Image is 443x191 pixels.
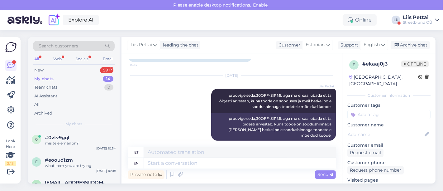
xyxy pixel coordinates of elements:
span: English [364,42,380,48]
div: Request email [347,149,383,157]
span: 15:24 [130,62,153,67]
div: Team chats [34,84,57,91]
p: Visited pages [347,177,431,184]
div: Archive chat [391,41,430,49]
div: Customer [276,42,300,48]
p: Customer name [347,122,431,128]
a: Liis PettaiStreetbrand OÜ [403,15,439,25]
span: s [36,182,38,187]
div: Request phone number [347,166,404,174]
div: Online [343,14,377,26]
span: Offline [401,61,429,67]
div: what item you are trying [45,163,116,169]
div: Customer information [347,93,431,98]
div: All [34,101,40,108]
div: [DATE] [128,73,336,78]
span: Send [317,172,333,177]
div: 2 / 3 [5,161,16,166]
span: Liis Pettai [311,84,334,89]
div: My chats [34,76,54,82]
div: # ekaaj0j3 [362,60,401,68]
span: schottermarta@gmail.com [45,180,110,185]
span: Liis Pettai [131,42,152,48]
p: Customer tags [347,102,431,109]
div: Look Here [5,138,16,166]
div: [DATE] 10:08 [96,169,116,173]
div: Private note [128,170,164,179]
div: proovige seda,30OFF-SIPML aga ma ei saa lubada et ta õigesti arvestab, kuna toode on soodushinnag... [211,113,336,141]
div: 0 [104,84,113,91]
div: leading the chat [160,42,198,48]
img: Askly Logo [5,42,17,52]
div: Archived [34,110,52,116]
div: Web [52,55,63,63]
span: Seen ✓ 8:37 [311,141,334,146]
span: Estonian [306,42,325,48]
div: [DATE] 10:54 [96,146,116,151]
span: #0vtv9gql [45,135,69,140]
div: 14 [103,76,113,82]
p: Customer email [347,142,431,149]
a: Explore AI [63,15,99,25]
div: AI Assistant [34,93,57,99]
div: Streetbrand OÜ [403,20,432,25]
span: Enable [251,2,270,8]
div: Email [102,55,115,63]
span: Search customers [39,43,78,49]
img: explore-ai [47,13,60,27]
div: All [33,55,40,63]
span: e [35,159,38,164]
span: 0 [35,137,38,142]
div: en [134,158,139,169]
span: #eooud1zm [45,157,73,163]
div: 99+ [100,67,113,73]
div: Socials [74,55,90,63]
input: Add name [348,131,423,138]
span: e [353,62,355,67]
div: New [34,67,44,73]
span: proovige seda,30OFF-SIPML aga ma ei saa lubada et ta õigesti arvestab, kuna toode on sooduses ja ... [219,93,332,109]
div: [GEOGRAPHIC_DATA], [GEOGRAPHIC_DATA] [349,74,418,87]
div: mis teie email on? [45,140,116,146]
input: Add a tag [347,110,431,119]
p: Customer phone [347,159,431,166]
div: LP [392,16,400,24]
span: My chats [65,121,82,127]
div: Liis Pettai [403,15,432,20]
div: Support [338,42,358,48]
div: et [134,147,138,158]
